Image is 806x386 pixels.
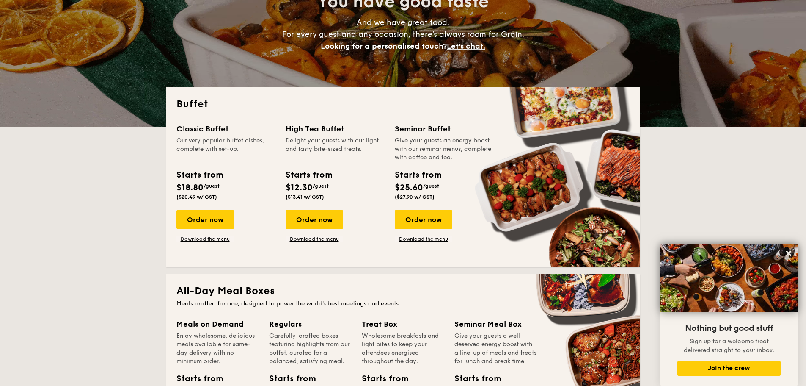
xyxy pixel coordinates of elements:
span: $12.30 [286,183,313,193]
div: Starts from [454,372,492,385]
button: Join the crew [677,361,781,376]
div: Delight your guests with our light and tasty bite-sized treats. [286,136,385,162]
div: Starts from [395,169,441,181]
div: Meals crafted for one, designed to power the world's best meetings and events. [176,300,630,308]
span: $25.60 [395,183,423,193]
span: ($13.41 w/ GST) [286,194,324,200]
div: Seminar Buffet [395,123,494,135]
div: Give your guests a well-deserved energy boost with a line-up of meals and treats for lunch and br... [454,332,537,366]
div: Give your guests an energy boost with our seminar menus, complete with coffee and tea. [395,136,494,162]
span: Let's chat. [447,42,485,51]
span: /guest [423,183,439,189]
div: Wholesome breakfasts and light bites to keep your attendees energised throughout the day. [362,332,444,366]
div: Starts from [286,169,332,181]
img: DSC07876-Edit02-Large.jpeg [660,244,798,312]
div: Treat Box [362,318,444,330]
div: Regulars [269,318,352,330]
div: Enjoy wholesome, delicious meals available for same-day delivery with no minimum order. [176,332,259,366]
a: Download the menu [176,236,234,242]
div: Carefully-crafted boxes featuring highlights from our buffet, curated for a balanced, satisfying ... [269,332,352,366]
div: Seminar Meal Box [454,318,537,330]
div: Starts from [269,372,307,385]
div: Starts from [362,372,400,385]
h2: All-Day Meal Boxes [176,284,630,298]
div: Our very popular buffet dishes, complete with set-up. [176,136,275,162]
h2: Buffet [176,97,630,111]
div: Meals on Demand [176,318,259,330]
button: Close [782,247,795,260]
a: Download the menu [395,236,452,242]
span: Looking for a personalised touch? [321,42,447,51]
div: Order now [286,210,343,229]
div: High Tea Buffet [286,123,385,135]
div: Order now [176,210,234,229]
span: ($27.90 w/ GST) [395,194,435,200]
span: Sign up for a welcome treat delivered straight to your inbox. [684,338,774,354]
span: $18.80 [176,183,204,193]
div: Order now [395,210,452,229]
div: Starts from [176,372,215,385]
span: /guest [313,183,329,189]
span: Nothing but good stuff [685,323,773,333]
span: /guest [204,183,220,189]
div: Starts from [176,169,223,181]
span: ($20.49 w/ GST) [176,194,217,200]
span: And we have great food. For every guest and any occasion, there’s always room for Grain. [282,18,524,51]
a: Download the menu [286,236,343,242]
div: Classic Buffet [176,123,275,135]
